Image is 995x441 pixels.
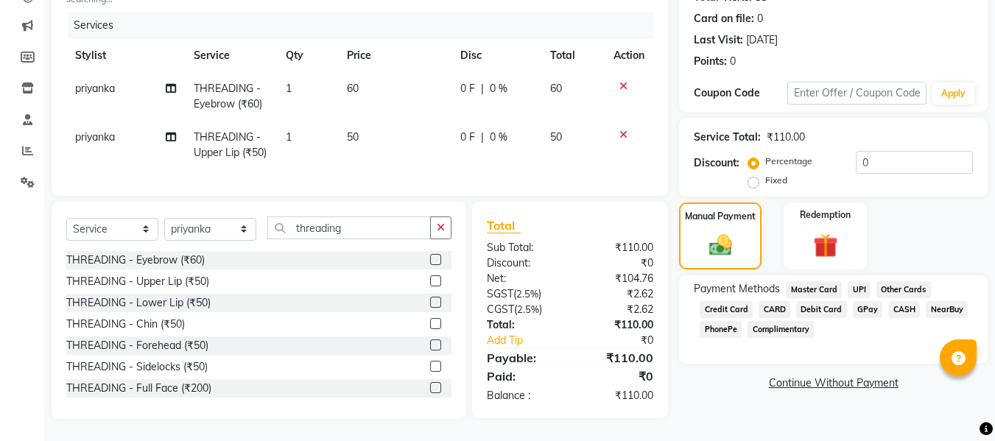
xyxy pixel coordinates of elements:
[586,333,665,348] div: ₹0
[730,54,736,69] div: 0
[694,11,754,27] div: Card on file:
[286,82,292,95] span: 1
[759,301,790,318] span: CARD
[66,253,205,268] div: THREADING - Eyebrow (₹60)
[277,39,338,72] th: Qty
[490,81,507,96] span: 0 %
[66,274,209,289] div: THREADING - Upper Lip (₹50)
[185,39,277,72] th: Service
[476,349,570,367] div: Payable:
[570,271,664,286] div: ₹104.76
[68,12,664,39] div: Services
[347,130,359,144] span: 50
[685,210,756,223] label: Manual Payment
[487,287,513,300] span: SGST
[66,359,208,375] div: THREADING - Sidelocks (₹50)
[765,155,812,168] label: Percentage
[476,317,570,333] div: Total:
[66,295,211,311] div: THREADING - Lower Lip (₹50)
[800,208,851,222] label: Redemption
[748,321,814,338] span: Complimentary
[550,82,562,95] span: 60
[75,82,115,95] span: priyanka
[487,218,521,233] span: Total
[481,130,484,145] span: |
[570,349,664,367] div: ₹110.00
[267,216,431,239] input: Search or Scan
[476,367,570,385] div: Paid:
[476,388,570,403] div: Balance :
[66,317,185,332] div: THREADING - Chin (₹50)
[570,286,664,302] div: ₹2.62
[605,39,653,72] th: Action
[765,174,787,187] label: Fixed
[682,375,985,391] a: Continue Without Payment
[487,303,514,316] span: CGST
[806,230,845,261] img: _gift.svg
[700,301,753,318] span: Credit Card
[286,130,292,144] span: 1
[517,303,539,315] span: 2.5%
[694,155,739,171] div: Discount:
[570,240,664,255] div: ₹110.00
[848,281,871,298] span: UPI
[876,281,931,298] span: Other Cards
[460,130,475,145] span: 0 F
[476,333,586,348] a: Add Tip
[347,82,359,95] span: 60
[694,32,743,48] div: Last Visit:
[694,130,761,145] div: Service Total:
[66,338,208,353] div: THREADING - Forehead (₹50)
[932,82,974,105] button: Apply
[786,281,842,298] span: Master Card
[787,82,927,105] input: Enter Offer / Coupon Code
[888,301,920,318] span: CASH
[490,130,507,145] span: 0 %
[796,301,847,318] span: Debit Card
[570,302,664,317] div: ₹2.62
[476,240,570,255] div: Sub Total:
[194,130,267,159] span: THREADING - Upper Lip (₹50)
[853,301,883,318] span: GPay
[694,85,787,101] div: Coupon Code
[570,367,664,385] div: ₹0
[746,32,778,48] div: [DATE]
[541,39,605,72] th: Total
[476,271,570,286] div: Net:
[66,39,185,72] th: Stylist
[66,381,211,396] div: THREADING - Full Face (₹200)
[476,302,570,317] div: ( )
[694,281,780,297] span: Payment Methods
[194,82,262,110] span: THREADING - Eyebrow (₹60)
[570,317,664,333] div: ₹110.00
[570,255,664,271] div: ₹0
[700,321,742,338] span: PhonePe
[767,130,805,145] div: ₹110.00
[476,286,570,302] div: ( )
[476,255,570,271] div: Discount:
[694,54,727,69] div: Points:
[481,81,484,96] span: |
[702,232,739,258] img: _cash.svg
[570,388,664,403] div: ₹110.00
[451,39,541,72] th: Disc
[516,288,538,300] span: 2.5%
[460,81,475,96] span: 0 F
[75,130,115,144] span: priyanka
[757,11,763,27] div: 0
[926,301,968,318] span: NearBuy
[338,39,451,72] th: Price
[550,130,562,144] span: 50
